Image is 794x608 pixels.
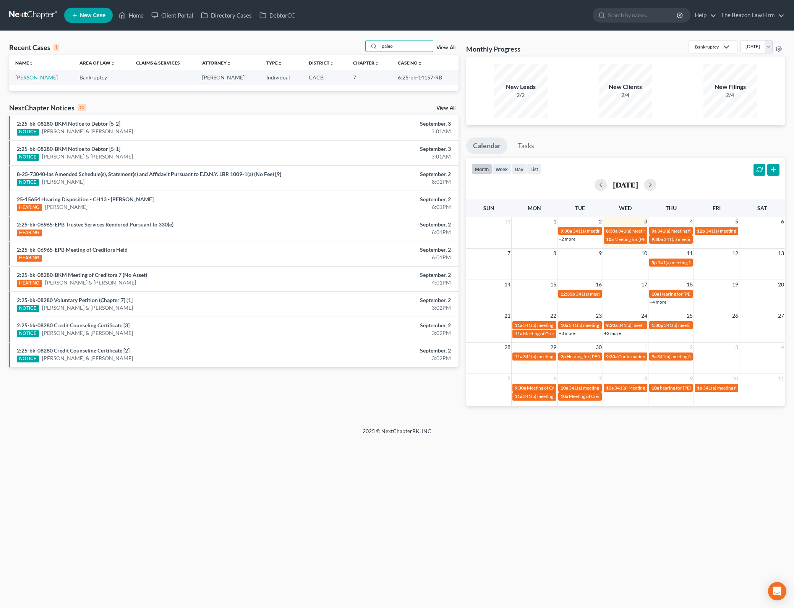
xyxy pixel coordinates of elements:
[17,356,39,362] div: NOTICE
[664,322,738,328] span: 341(a) meeting for [PERSON_NAME]
[45,279,136,286] a: [PERSON_NAME] & [PERSON_NAME]
[780,343,785,352] span: 4
[436,105,455,111] a: View All
[17,171,281,177] a: 8-25-73040-las Amended Schedule(s), Statement(s) and Affidavit Pursuant to E.D.N.Y. LBR 1009-1(a)...
[515,354,522,359] span: 11a
[17,129,39,136] div: NOTICE
[311,347,451,354] div: September, 2
[347,70,392,84] td: 7
[45,203,88,211] a: [PERSON_NAME]
[511,164,527,174] button: day
[640,280,648,289] span: 17
[614,385,689,391] span: 341(a) Meeting for [PERSON_NAME]
[266,60,282,66] a: Typeunfold_more
[569,322,643,328] span: 341(a) meeting for [PERSON_NAME]
[713,205,721,211] span: Fri
[614,236,674,242] span: Meeting for [PERSON_NAME]
[311,329,451,337] div: 3:02PM
[17,204,42,211] div: HEARING
[734,343,739,352] span: 3
[559,236,575,242] a: +2 more
[197,8,256,22] a: Directory Cases
[17,154,39,161] div: NOTICE
[561,385,568,391] span: 10a
[561,291,575,297] span: 12:30p
[17,322,130,328] a: 2:25-bk-08280 Credit Counseling Certificate [3]
[703,82,757,91] div: New Filings
[569,385,683,391] span: 341(a) meeting for [PERSON_NAME] & [PERSON_NAME]
[703,91,757,99] div: 2/4
[17,272,147,278] a: 2:25-bk-08280-BKM Meeting of Creditors 7 (No Asset)
[260,70,303,84] td: Individual
[17,347,130,354] a: 2:25-bk-08280 Credit Counseling Certificate [2]
[606,354,617,359] span: 9:30a
[651,291,659,297] span: 10a
[504,311,511,320] span: 21
[17,196,154,202] a: 25-15654 Hearing Disposition - CH13 - [PERSON_NAME]
[418,61,422,66] i: unfold_more
[466,44,520,53] h3: Monthly Progress
[660,291,719,297] span: Hearing for [PERSON_NAME]
[643,343,648,352] span: 1
[379,40,433,52] input: Search by name...
[515,322,522,328] span: 11a
[651,260,657,265] span: 5p
[311,153,451,160] div: 3:01AM
[553,374,557,383] span: 6
[311,246,451,254] div: September, 2
[523,354,597,359] span: 341(a) meeting for [PERSON_NAME]
[569,393,694,399] span: Meeting of Creditors for [PERSON_NAME] & [PERSON_NAME]
[573,228,687,234] span: 341(a) meeting for [PERSON_NAME] & [PERSON_NAME]
[549,280,557,289] span: 15
[777,280,785,289] span: 20
[311,228,451,236] div: 6:01PM
[599,91,652,99] div: 2/4
[17,179,39,186] div: NOTICE
[734,217,739,226] span: 5
[777,249,785,258] span: 13
[651,354,656,359] span: 9a
[110,61,115,66] i: unfold_more
[311,322,451,329] div: September, 2
[29,61,34,66] i: unfold_more
[697,228,705,234] span: 12p
[17,305,39,312] div: NOTICE
[17,120,120,127] a: 2:25-bk-08280-BKM Notice to Debtor [5-2]
[42,128,133,135] a: [PERSON_NAME] & [PERSON_NAME]
[311,196,451,203] div: September, 2
[196,70,260,84] td: [PERSON_NAME]
[599,82,652,91] div: New Clients
[227,61,231,66] i: unfold_more
[777,311,785,320] span: 27
[643,217,648,226] span: 3
[311,304,451,312] div: 3:02PM
[567,354,671,359] span: Hearing for [PERSON_NAME] and [PERSON_NAME]
[311,120,451,128] div: September, 3
[466,137,507,154] a: Calendar
[527,385,652,391] span: Meeting of Creditors for [PERSON_NAME] & [PERSON_NAME]
[559,330,575,336] a: +3 more
[492,164,511,174] button: week
[595,311,603,320] span: 23
[278,61,282,66] i: unfold_more
[561,322,568,328] span: 10a
[311,296,451,304] div: September, 2
[666,205,677,211] span: Thu
[561,393,568,399] span: 10a
[42,178,84,186] a: [PERSON_NAME]
[697,385,702,391] span: 1p
[115,8,147,22] a: Home
[731,249,739,258] span: 12
[472,164,492,174] button: month
[256,8,299,22] a: DebtorCC
[528,205,541,211] span: Mon
[311,254,451,261] div: 6:01PM
[17,221,173,228] a: 2:25-bk-06965-EPB Trustee Services Rendered Pursuant to 330(e)
[392,70,458,84] td: 6:25-bk-14157-RB
[619,205,632,211] span: Wed
[689,343,694,352] span: 2
[651,236,663,242] span: 9:30a
[42,153,133,160] a: [PERSON_NAME] & [PERSON_NAME]
[78,104,86,111] div: 10
[147,8,197,22] a: Client Portal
